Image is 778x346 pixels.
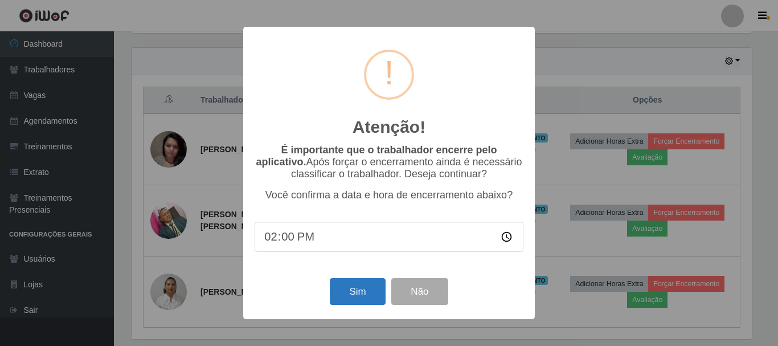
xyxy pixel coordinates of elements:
button: Sim [330,278,385,305]
h2: Atenção! [353,117,425,137]
p: Após forçar o encerramento ainda é necessário classificar o trabalhador. Deseja continuar? [255,144,523,180]
p: Você confirma a data e hora de encerramento abaixo? [255,189,523,201]
b: É importante que o trabalhador encerre pelo aplicativo. [256,144,497,168]
button: Não [391,278,448,305]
